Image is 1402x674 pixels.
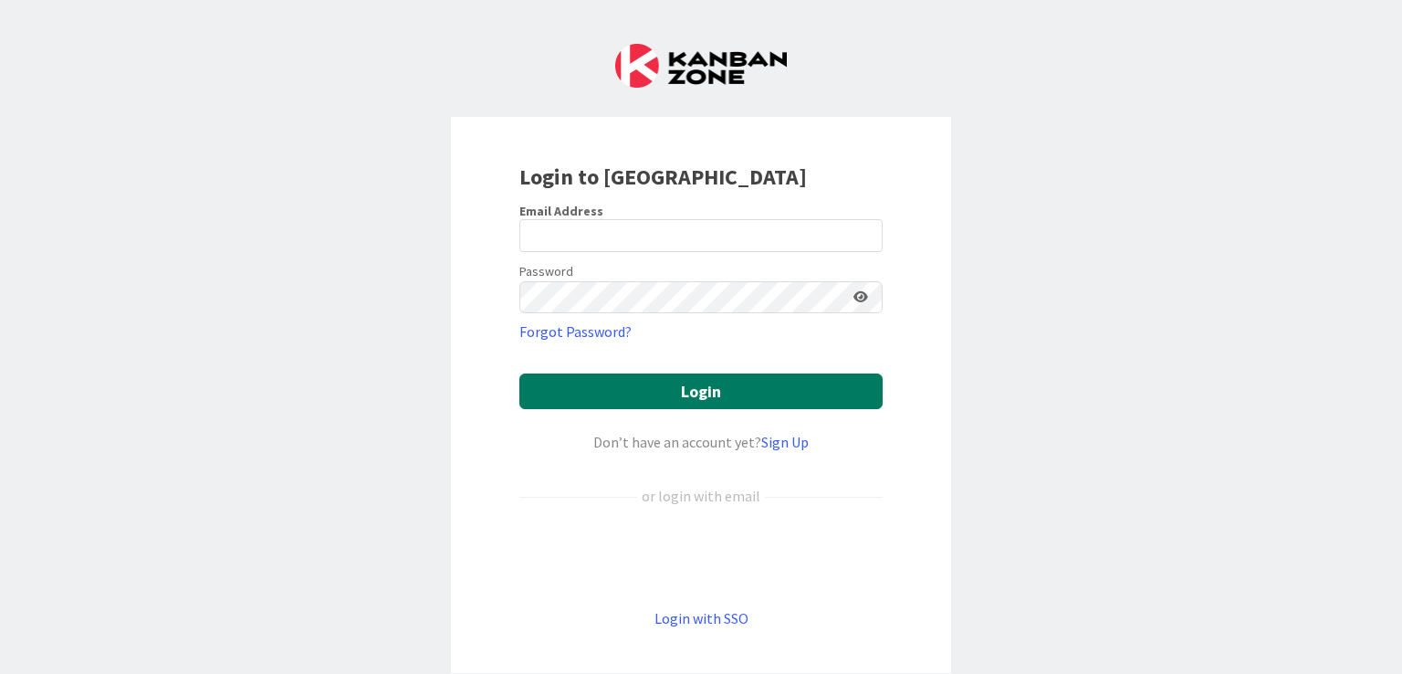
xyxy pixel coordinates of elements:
[519,163,807,191] b: Login to [GEOGRAPHIC_DATA]
[519,374,883,409] button: Login
[519,203,603,219] label: Email Address
[519,321,632,342] a: Forgot Password?
[519,262,573,281] label: Password
[761,433,809,451] a: Sign Up
[615,44,787,88] img: Kanban Zone
[637,485,765,507] div: or login with email
[519,431,883,453] div: Don’t have an account yet?
[510,537,892,577] iframe: Sign in with Google Button
[654,609,748,627] a: Login with SSO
